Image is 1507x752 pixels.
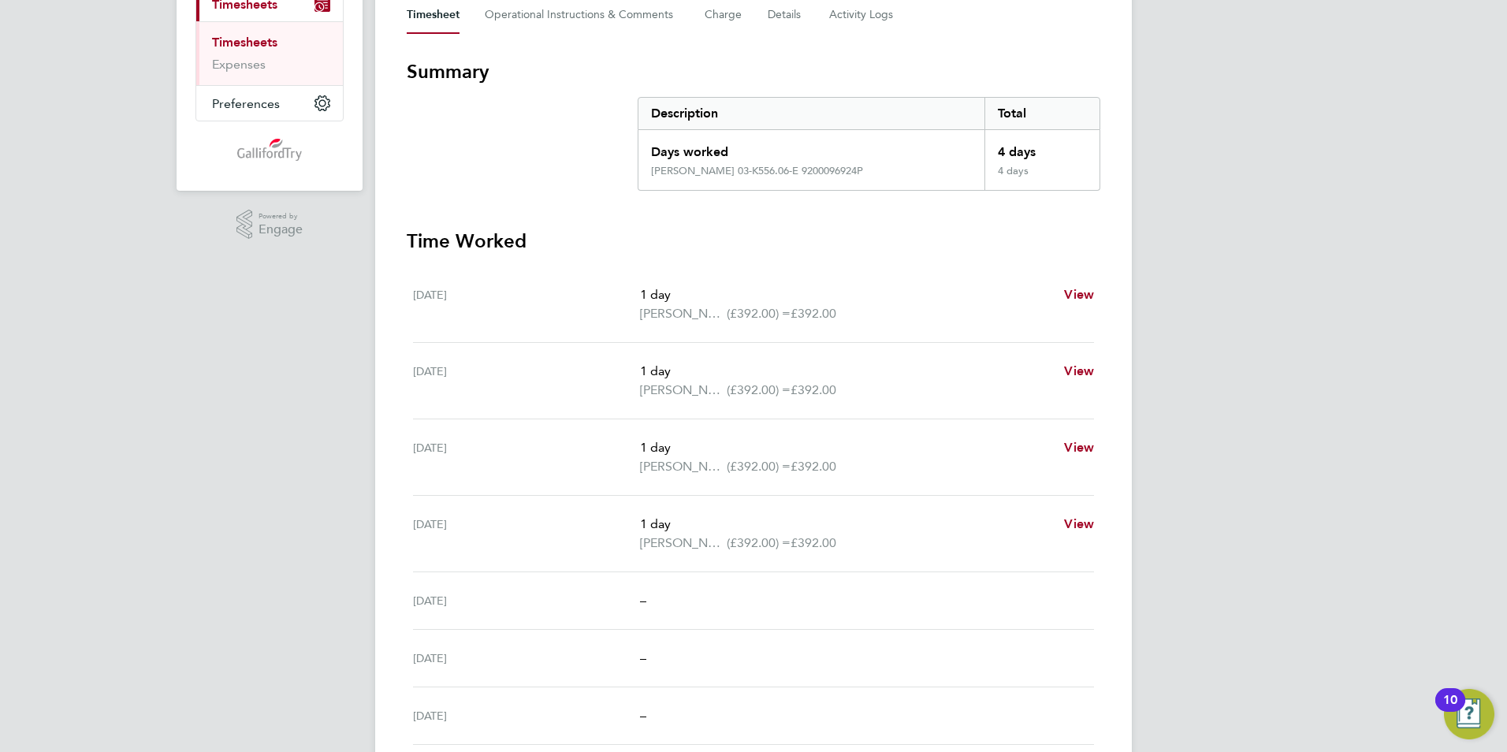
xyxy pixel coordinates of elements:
div: [DATE] [413,515,640,553]
span: £392.00 [791,382,836,397]
p: 1 day [640,362,1051,381]
span: Engage [259,223,303,236]
div: Timesheets [196,21,343,85]
a: Timesheets [212,35,277,50]
div: Summary [638,97,1100,191]
span: [PERSON_NAME] 03-K556.06-E 9200096924P [640,457,727,476]
span: [PERSON_NAME] 03-K556.06-E 9200096924P [640,381,727,400]
p: 1 day [640,285,1051,304]
p: 1 day [640,438,1051,457]
div: [PERSON_NAME] 03-K556.06-E 9200096924P [651,165,863,177]
span: (£392.00) = [727,382,791,397]
button: Open Resource Center, 10 new notifications [1444,689,1494,739]
span: (£392.00) = [727,535,791,550]
span: View [1064,516,1094,531]
div: 4 days [984,130,1100,165]
a: View [1064,285,1094,304]
a: Powered byEngage [236,210,303,240]
span: Preferences [212,96,280,111]
div: [DATE] [413,285,640,323]
span: – [640,708,646,723]
img: gallifordtry-logo-retina.png [237,137,303,162]
a: View [1064,362,1094,381]
span: (£392.00) = [727,306,791,321]
span: View [1064,363,1094,378]
a: Go to home page [195,137,344,162]
span: Powered by [259,210,303,223]
div: Days worked [638,130,984,165]
span: (£392.00) = [727,459,791,474]
div: Description [638,98,984,129]
span: View [1064,440,1094,455]
div: 10 [1443,700,1457,720]
span: £392.00 [791,535,836,550]
span: [PERSON_NAME] 03-K556.06-E 9200096924P [640,534,727,553]
span: – [640,593,646,608]
button: Preferences [196,86,343,121]
a: View [1064,515,1094,534]
span: [PERSON_NAME] 03-K556.06-E 9200096924P [640,304,727,323]
h3: Summary [407,59,1100,84]
div: [DATE] [413,591,640,610]
h3: Time Worked [407,229,1100,254]
span: View [1064,287,1094,302]
span: – [640,650,646,665]
p: 1 day [640,515,1051,534]
a: Expenses [212,57,266,72]
div: [DATE] [413,649,640,668]
div: 4 days [984,165,1100,190]
a: View [1064,438,1094,457]
span: £392.00 [791,306,836,321]
span: £392.00 [791,459,836,474]
section: Timesheet [407,59,1100,745]
div: [DATE] [413,706,640,725]
div: [DATE] [413,362,640,400]
div: [DATE] [413,438,640,476]
div: Total [984,98,1100,129]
